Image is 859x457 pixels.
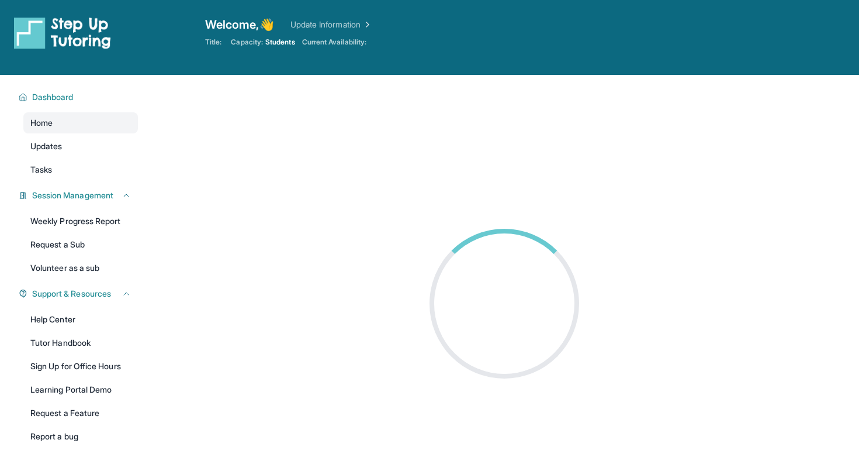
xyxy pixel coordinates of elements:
[205,16,274,33] span: Welcome, 👋
[23,379,138,400] a: Learning Portal Demo
[27,288,131,300] button: Support & Resources
[27,190,131,201] button: Session Management
[23,112,138,133] a: Home
[23,426,138,447] a: Report a bug
[32,190,113,201] span: Session Management
[30,140,63,152] span: Updates
[23,159,138,180] a: Tasks
[290,19,372,30] a: Update Information
[23,211,138,232] a: Weekly Progress Report
[205,37,221,47] span: Title:
[23,332,138,353] a: Tutor Handbook
[27,91,131,103] button: Dashboard
[23,234,138,255] a: Request a Sub
[30,164,52,176] span: Tasks
[23,356,138,377] a: Sign Up for Office Hours
[23,257,138,279] a: Volunteer as a sub
[23,309,138,330] a: Help Center
[32,288,111,300] span: Support & Resources
[302,37,366,47] span: Current Availability:
[32,91,74,103] span: Dashboard
[23,403,138,424] a: Request a Feature
[23,136,138,157] a: Updates
[30,117,53,129] span: Home
[265,37,295,47] span: Students
[14,16,111,49] img: logo
[231,37,263,47] span: Capacity:
[361,19,372,30] img: Chevron Right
